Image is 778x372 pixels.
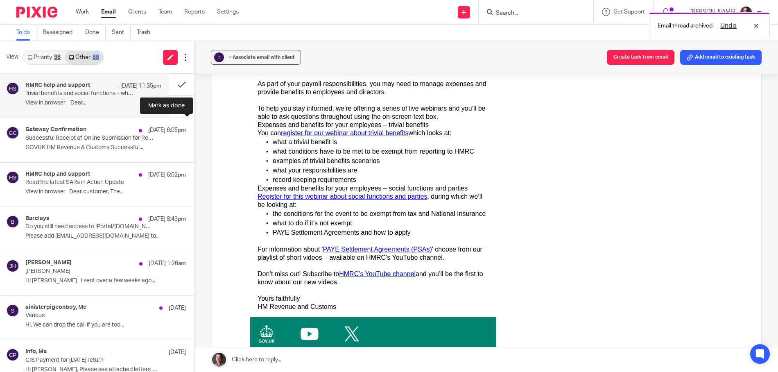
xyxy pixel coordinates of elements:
[25,277,186,284] p: Hi [PERSON_NAME] I sent over a few weeks ago...
[16,190,18,197] span: •
[211,50,301,65] button: ? + Associate email with client
[23,51,65,64] a: Priority98
[23,180,129,187] span: examples of trivial benefits scenarios
[23,171,224,178] span: what conditions have to be met to be exempt from reporting to HMRC
[607,50,674,65] button: Create task from email
[16,162,18,168] span: •
[65,51,103,64] a: Other88
[8,347,25,367] img: GOV.UK website
[23,190,107,197] span: what your responsibilities are
[54,54,61,60] div: 98
[25,179,154,186] p: Read the latest SARs in Action Update
[149,259,186,268] p: [DATE] 1:26am
[23,243,102,250] span: what to do if it’s not exempt
[214,52,224,62] div: ?
[94,347,109,367] img: X
[25,188,186,195] p: View in browser﻿ Dear customer, The...
[184,8,205,16] a: Reports
[6,82,19,95] img: svg%3E
[16,243,18,250] span: •
[25,259,72,266] h4: [PERSON_NAME]
[6,126,19,139] img: svg%3E
[6,53,18,61] span: View
[7,87,52,94] span: Dear customer,
[25,82,90,89] h4: HMRC help and support
[25,304,86,311] h4: sinisterpigeonboy, Me
[25,171,90,178] h4: HMRC help and support
[25,126,86,133] h4: Gateway Confirmation
[158,8,172,16] a: Team
[658,22,714,30] p: Email thread archived.
[101,8,116,16] a: Email
[85,25,106,41] a: Done
[6,348,19,361] img: svg%3E
[16,234,18,240] span: •
[31,152,158,159] a: register for our webinar about trivial benefits
[16,25,36,41] a: To do
[120,82,161,90] p: [DATE] 11:35pm
[16,7,57,18] img: Pixie
[7,216,232,231] span: , during which we’ll be looking at:
[16,181,18,187] span: •
[25,215,50,222] h4: Barclays
[23,199,106,206] span: record keeping requirements
[680,50,762,65] button: Add email to existing task
[25,357,154,364] p: CIS Payment for [DATE] return
[25,322,186,329] p: Hi, We can drop the call if you are too...
[25,100,161,107] p: View in browser﻿ Dear...
[23,252,161,259] span: PAYE Settlement Agreements and how to apply
[169,348,186,356] p: [DATE]
[73,269,182,276] a: PAYE Settlement Agreements (PSAs)
[50,347,69,367] img: YouTube
[7,216,177,223] a: Register for this webinar about social functions and parties
[100,5,144,11] a: View in browser
[25,144,186,151] p: GOVUK HM Revenue & Customs Successful...
[16,171,18,178] span: •
[16,252,18,259] span: •
[148,171,186,179] p: [DATE] 6:02pm
[43,25,79,41] a: Reassigned
[718,21,739,31] button: Undo
[137,25,156,41] a: Trash
[25,90,134,97] p: Trivial benefits and social functions – what you need to know
[6,215,19,228] img: svg%3E
[25,223,154,230] p: Do you still need access to iPortal/[DOMAIN_NAME]? Account ending 6545
[740,6,753,19] img: CP%20Headshot.jpeg
[23,161,87,168] span: what a trivial benefit is
[7,152,201,159] span: You can which looks at:
[217,8,239,16] a: Settings
[25,135,154,142] p: Successful Receipt of Online Submission for Reference 120/MA67271
[25,312,154,319] p: Various
[7,144,179,151] span: Expenses and benefits for your employees – trivial benefits
[112,25,131,41] a: Sent
[93,54,99,60] div: 88
[6,259,19,272] img: svg%3E
[6,304,19,317] img: svg%3E
[76,8,89,16] a: Work
[6,171,19,184] img: svg%3E
[7,208,217,215] span: Expenses and benefits for your employees – social functions and parties
[25,233,186,240] p: Please add [EMAIL_ADDRESS][DOMAIN_NAME] to...
[25,348,47,355] h4: Info, Me
[148,215,186,223] p: [DATE] 8:43pm
[228,55,295,60] span: + Associate email with client
[23,233,235,240] span: the conditions for the event to be exempt from tax and National Insurance
[7,87,236,143] span: As part of your payroll responsibilities, you may need to manage expenses and provide benefits to...
[16,200,18,206] span: •
[169,304,186,312] p: [DATE]
[7,269,233,333] span: For information about ' ' choose from our playlist of short videos – available on HMRC’s YouTube ...
[25,268,154,275] p: [PERSON_NAME]
[148,126,186,134] p: [DATE] 6:05pm
[89,293,165,300] a: HMRC’s YouTube channel
[128,8,146,16] a: Clients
